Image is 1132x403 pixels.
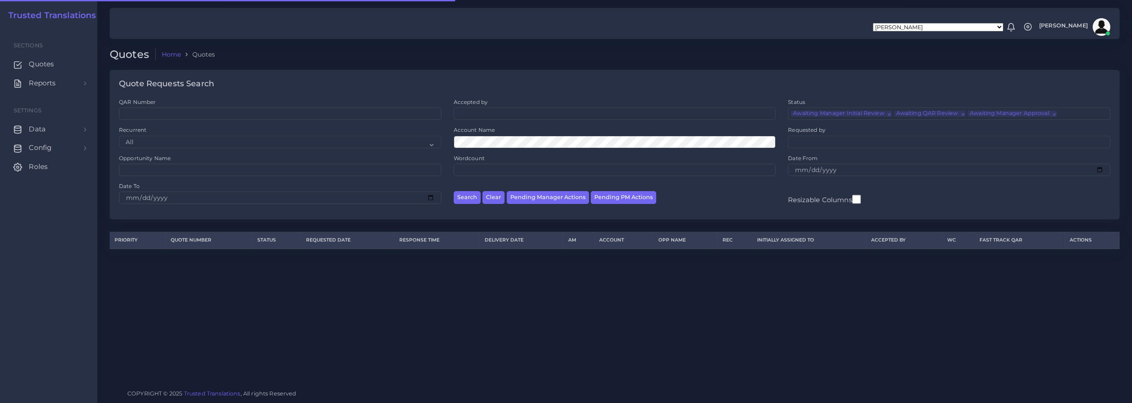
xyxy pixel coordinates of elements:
[29,78,56,88] span: Reports
[454,154,485,162] label: Wordcount
[110,48,156,61] h2: Quotes
[942,232,974,249] th: WC
[894,111,966,117] li: Awaiting QAR Review
[119,182,140,190] label: Date To
[7,74,91,92] a: Reports
[866,232,942,249] th: Accepted by
[110,232,166,249] th: Priority
[788,126,826,134] label: Requested by
[791,111,891,117] li: Awaiting Manager Initial Review
[717,232,752,249] th: REC
[591,191,656,204] button: Pending PM Actions
[454,191,481,204] button: Search
[29,59,54,69] span: Quotes
[788,98,805,106] label: Status
[752,232,866,249] th: Initially Assigned to
[29,124,46,134] span: Data
[480,232,563,249] th: Delivery Date
[29,162,48,172] span: Roles
[482,191,505,204] button: Clear
[2,11,96,21] a: Trusted Translations
[1064,232,1119,249] th: Actions
[394,232,480,249] th: Response Time
[852,194,861,205] input: Resizable Columns
[563,232,594,249] th: AM
[788,194,860,205] label: Resizable Columns
[181,50,215,59] li: Quotes
[301,232,394,249] th: Requested Date
[252,232,301,249] th: Status
[1093,18,1110,36] img: avatar
[454,98,488,106] label: Accepted by
[7,55,91,73] a: Quotes
[7,138,91,157] a: Config
[119,126,146,134] label: Recurrent
[14,42,43,49] span: Sections
[7,120,91,138] a: Data
[119,98,156,106] label: QAR Number
[968,111,1056,117] li: Awaiting Manager Approval
[594,232,653,249] th: Account
[241,389,297,398] span: , All rights Reserved
[119,79,214,89] h4: Quote Requests Search
[1039,23,1088,29] span: [PERSON_NAME]
[788,154,818,162] label: Date From
[119,154,171,162] label: Opportunity Name
[14,107,42,114] span: Settings
[654,232,718,249] th: Opp Name
[507,191,589,204] button: Pending Manager Actions
[454,126,495,134] label: Account Name
[166,232,252,249] th: Quote Number
[29,143,52,153] span: Config
[162,50,181,59] a: Home
[127,389,297,398] span: COPYRIGHT © 2025
[7,157,91,176] a: Roles
[974,232,1064,249] th: Fast Track QAR
[1035,18,1113,36] a: [PERSON_NAME]avatar
[184,390,241,397] a: Trusted Translations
